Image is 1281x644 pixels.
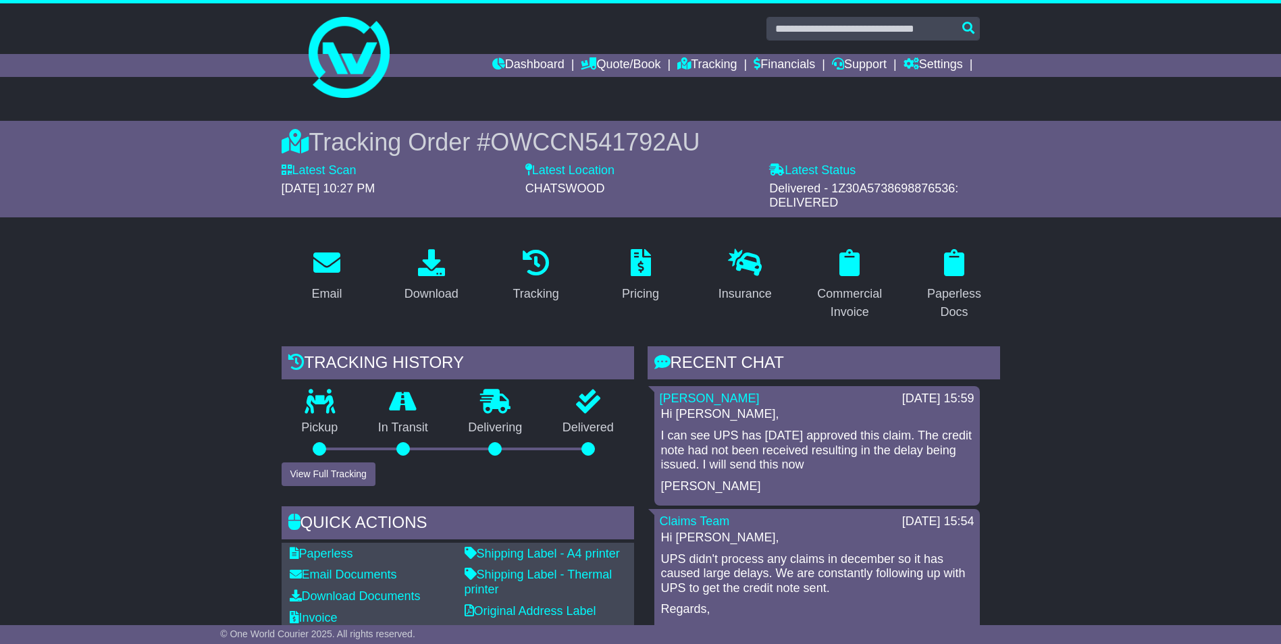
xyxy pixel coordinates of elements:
[290,568,397,581] a: Email Documents
[660,514,730,528] a: Claims Team
[677,54,737,77] a: Tracking
[448,421,543,435] p: Delivering
[613,244,668,308] a: Pricing
[661,531,973,545] p: Hi [PERSON_NAME],
[622,285,659,303] div: Pricing
[404,285,459,303] div: Download
[282,182,375,195] span: [DATE] 10:27 PM
[661,407,973,422] p: Hi [PERSON_NAME],
[504,244,567,308] a: Tracking
[465,568,612,596] a: Shipping Label - Thermal printer
[490,128,700,156] span: OWCCN541792AU
[918,285,991,321] div: Paperless Docs
[902,392,974,406] div: [DATE] 15:59
[832,54,887,77] a: Support
[804,244,895,326] a: Commercial Invoice
[220,628,415,639] span: © One World Courier 2025. All rights reserved.
[525,163,615,178] label: Latest Location
[311,285,342,303] div: Email
[282,462,375,486] button: View Full Tracking
[282,346,634,383] div: Tracking history
[769,182,958,210] span: Delivered - 1Z30A5738698876536: DELIVERED
[465,604,596,618] a: Original Address Label
[282,163,357,178] label: Latest Scan
[661,624,973,639] p: [PERSON_NAME]
[648,346,1000,383] div: RECENT CHAT
[358,421,448,435] p: In Transit
[290,547,353,560] a: Paperless
[661,602,973,617] p: Regards,
[492,54,565,77] a: Dashboard
[282,506,634,543] div: Quick Actions
[718,285,772,303] div: Insurance
[282,128,1000,157] div: Tracking Order #
[542,421,634,435] p: Delivered
[754,54,815,77] a: Financials
[769,163,856,178] label: Latest Status
[661,479,973,494] p: [PERSON_NAME]
[909,244,1000,326] a: Paperless Docs
[303,244,350,308] a: Email
[290,589,421,603] a: Download Documents
[525,182,605,195] span: CHATSWOOD
[513,285,558,303] div: Tracking
[396,244,467,308] a: Download
[661,552,973,596] p: UPS didn't process any claims in december so it has caused large delays. We are constantly follow...
[290,611,338,624] a: Invoice
[813,285,887,321] div: Commercial Invoice
[710,244,781,308] a: Insurance
[904,54,963,77] a: Settings
[661,429,973,473] p: I can see UPS has [DATE] approved this claim. The credit note had not been received resulting in ...
[660,392,760,405] a: [PERSON_NAME]
[465,547,620,560] a: Shipping Label - A4 printer
[902,514,974,529] div: [DATE] 15:54
[581,54,660,77] a: Quote/Book
[282,421,359,435] p: Pickup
